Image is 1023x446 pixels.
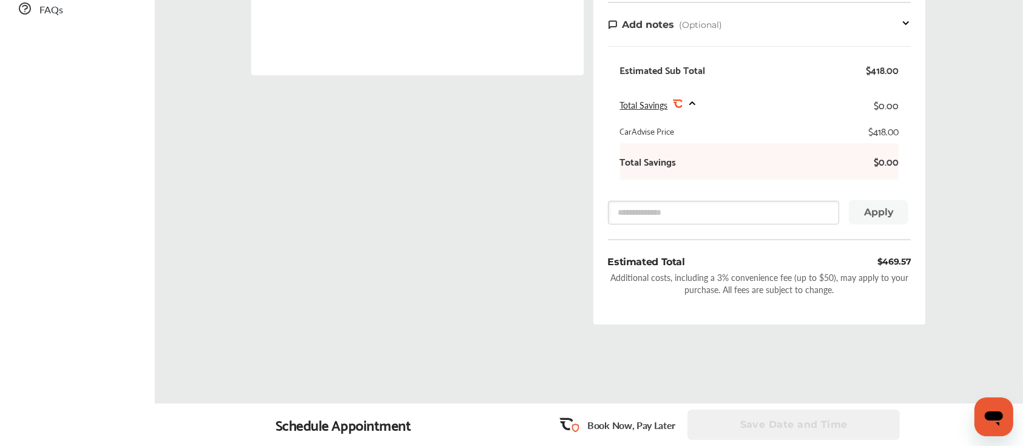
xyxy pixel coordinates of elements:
div: Schedule Appointment [275,416,411,433]
p: Book Now, Pay Later [587,418,675,432]
div: $418.00 [868,125,899,137]
iframe: Button to launch messaging window [974,397,1013,436]
div: Estimated Sub Total [620,64,706,76]
div: Estimated Total [608,255,685,269]
span: Add notes [623,19,675,30]
div: Additional costs, including a 3% convenience fee (up to $50), may apply to your purchase. All fee... [608,271,911,296]
div: $469.57 [877,255,911,269]
button: Apply [849,200,908,225]
div: $0.00 [874,96,899,113]
span: Total Savings [620,99,668,111]
div: $418.00 [866,64,899,76]
b: $0.00 [862,155,899,167]
b: Total Savings [620,155,677,167]
img: note-icon.db9493fa.svg [608,19,618,30]
div: CarAdvise Price [620,125,675,137]
span: FAQs [39,2,63,18]
span: (Optional) [680,19,723,30]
